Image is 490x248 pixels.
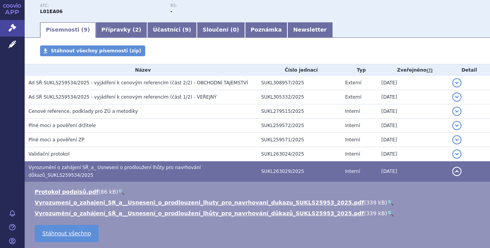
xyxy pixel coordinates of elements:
a: Stáhnout všechny písemnosti (zip) [40,45,145,56]
a: 🔍 [387,210,394,216]
span: 2 [135,27,139,33]
th: Číslo jednací [257,64,341,76]
span: Vyrozumění o zahájení SŘ_a_ Usnesení o prodloužení lhůty pro navrhování důkazů_SUKLS259534/2025 [29,165,201,178]
td: [DATE] [378,147,448,161]
span: 339 kB [366,199,385,206]
a: Sloučení (0) [197,22,245,38]
li: ( ) [35,199,482,206]
td: [DATE] [378,76,448,90]
button: detail [452,167,461,176]
td: SUKL259571/2025 [257,133,341,147]
span: Ad SŘ SUKLS259534/2025 - vyjádření k cenovým referencím (část 2/2) - OBCHODNÍ TAJEMSTVÍ [29,80,248,85]
th: Detail [448,64,490,76]
a: Stáhnout všechno [35,225,99,242]
td: [DATE] [378,90,448,104]
button: detail [452,78,461,87]
span: Interní [345,123,360,128]
a: Newsletter [287,22,332,38]
span: 86 kB [101,189,116,195]
a: Přípravky (2) [96,22,147,38]
a: Účastníci (9) [147,22,197,38]
span: Interní [345,151,360,157]
button: detail [452,135,461,144]
td: [DATE] [378,104,448,119]
span: 0 [233,27,237,33]
a: Písemnosti (9) [40,22,96,38]
span: Stáhnout všechny písemnosti (zip) [51,48,141,54]
a: Protokol podpisů.pdf [35,189,99,195]
span: Plné moci a pověření držitele [29,123,96,128]
p: ATC: [40,3,163,8]
span: Ad SŘ SUKLS259534/2025 - vyjádření k cenovým referencím (část 1/2) - VEŘEJNÝ [29,94,217,100]
th: Zveřejněno [378,64,448,76]
span: 9 [185,27,189,33]
a: Vyrozumění_o_zahájení_SŘ_a__Usnesení_o_prodloužení_lhůty_pro_navrhování_důkazů_SUKLS25953_2025.pdf [35,210,364,216]
th: Název [25,64,257,76]
span: 339 kB [366,210,385,216]
td: SUKL308957/2025 [257,76,341,90]
span: Plné moci a pověření ZP [29,137,84,142]
span: Cenové reference, podklady pro ZÚ a metodiky [29,109,138,114]
button: detail [452,92,461,102]
td: [DATE] [378,119,448,133]
p: RS: [170,3,293,8]
td: [DATE] [378,161,448,182]
li: ( ) [35,188,482,196]
a: Poznámka [245,22,288,38]
td: SUKL305332/2025 [257,90,341,104]
span: 9 [84,27,87,33]
span: Externí [345,94,361,100]
button: detail [452,121,461,130]
span: Interní [345,137,360,142]
td: SUKL263029/2025 [257,161,341,182]
td: SUKL279515/2025 [257,104,341,119]
a: 🔍 [387,199,394,206]
abbr: (?) [426,68,433,73]
td: [DATE] [378,133,448,147]
span: Validační protokol [29,151,70,157]
a: 🔍 [118,189,124,195]
span: Interní [345,169,360,174]
a: Vyrozumeni_o_zahajeni_SR_a__Usneseni_o_prodlouzeni_lhuty_pro_navrhovani_dukazu_SUKLS25953_2025.pdf [35,199,364,206]
strong: - [170,9,172,14]
td: SUKL259572/2025 [257,119,341,133]
li: ( ) [35,209,482,217]
strong: ASCIMINIB [40,9,63,14]
span: Externí [345,80,361,85]
th: Typ [341,64,378,76]
button: detail [452,107,461,116]
span: Interní [345,109,360,114]
td: SUKL263024/2025 [257,147,341,161]
button: detail [452,149,461,159]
